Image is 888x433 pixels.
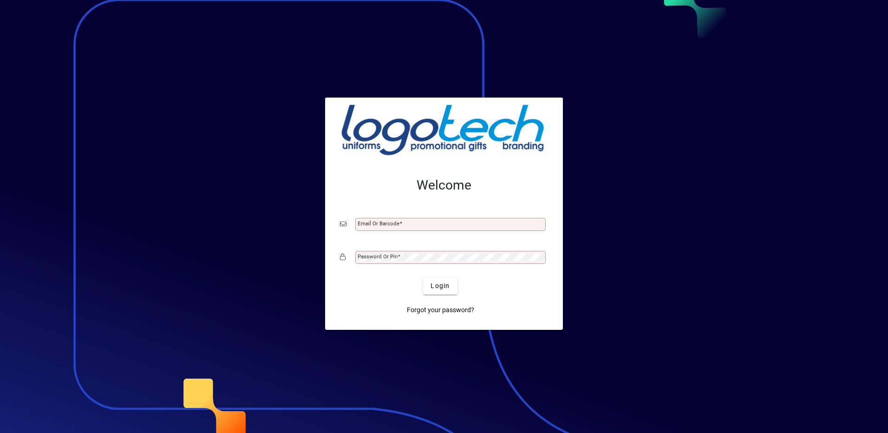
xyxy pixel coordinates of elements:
[423,278,457,295] button: Login
[340,177,548,193] h2: Welcome
[407,305,474,315] span: Forgot your password?
[403,302,478,319] a: Forgot your password?
[358,253,398,260] mat-label: Password or Pin
[358,220,399,227] mat-label: Email or Barcode
[431,281,450,291] span: Login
